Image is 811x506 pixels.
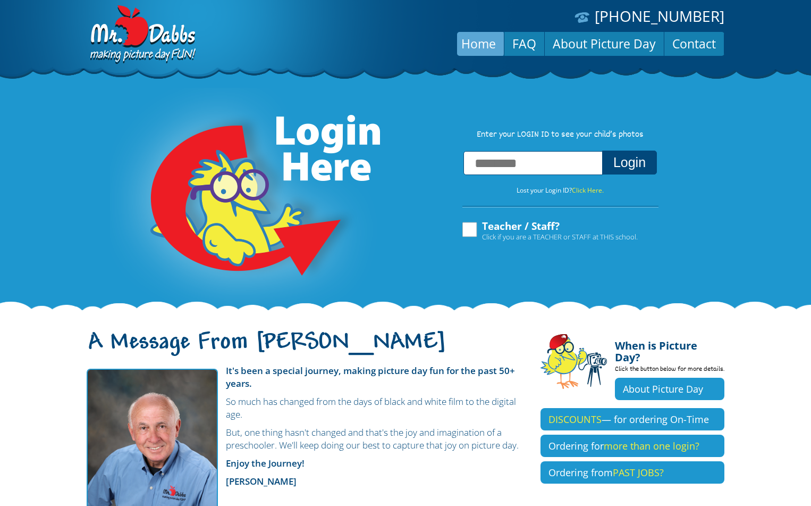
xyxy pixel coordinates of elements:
[451,185,669,196] p: Lost your Login ID?
[87,338,525,360] h1: A Message From [PERSON_NAME]
[615,334,724,363] h4: When is Picture Day?
[548,413,602,426] span: DISCOUNTS
[110,88,382,311] img: Login Here
[461,221,638,241] label: Teacher / Staff?
[545,31,664,56] a: About Picture Day
[664,31,724,56] a: Contact
[451,129,669,141] p: Enter your LOGIN ID to see your child’s photos
[482,231,638,242] span: Click if you are a TEACHER or STAFF at THIS school.
[87,5,197,65] img: Dabbs Company
[572,186,604,195] a: Click Here.
[226,475,297,487] strong: [PERSON_NAME]
[226,364,515,389] strong: It's been a special journey, making picture day fun for the past 50+ years.
[602,151,657,175] button: Login
[615,378,724,400] a: About Picture Day
[595,6,724,26] a: [PHONE_NUMBER]
[613,466,664,479] span: PAST JOBS?
[453,31,504,56] a: Home
[604,439,699,452] span: more than one login?
[87,395,525,421] p: So much has changed from the days of black and white film to the digital age.
[540,435,724,457] a: Ordering formore than one login?
[226,457,305,469] strong: Enjoy the Journey!
[615,363,724,378] p: Click the button below for more details.
[87,426,525,452] p: But, one thing hasn't changed and that's the joy and imagination of a preschooler. We'll keep doi...
[504,31,544,56] a: FAQ
[540,408,724,430] a: DISCOUNTS— for ordering On-Time
[540,461,724,484] a: Ordering fromPAST JOBS?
